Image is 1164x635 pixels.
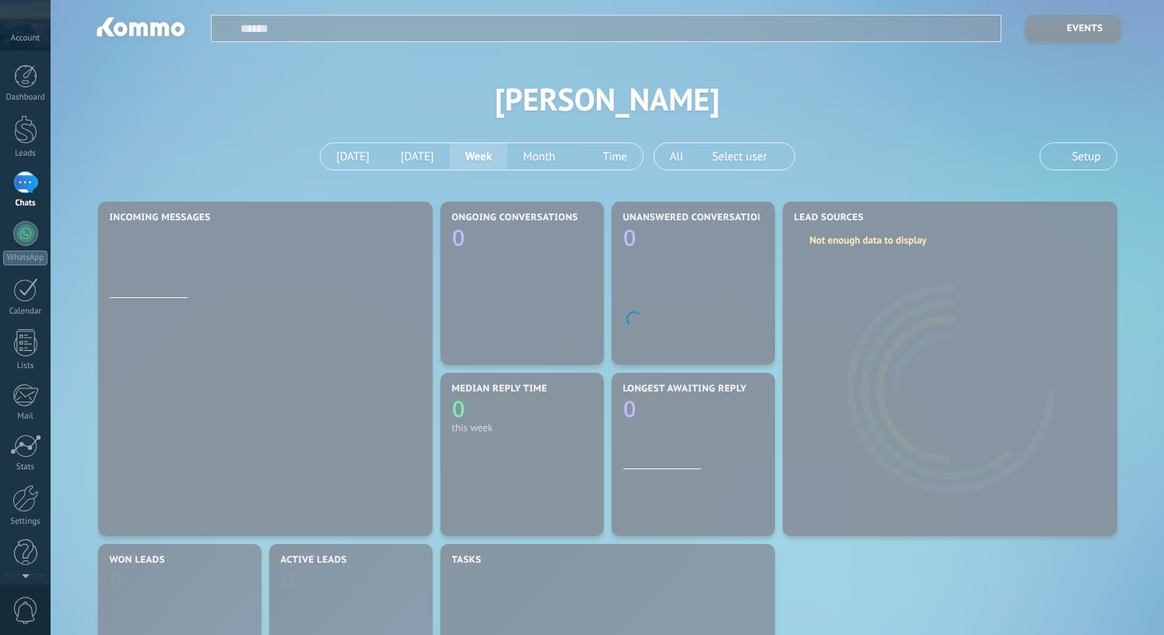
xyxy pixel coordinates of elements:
div: Stats [3,462,48,472]
div: Mail [3,412,48,422]
div: Lists [3,361,48,371]
div: Leads [3,149,48,159]
div: WhatsApp [3,251,47,265]
div: Calendar [3,307,48,317]
span: Account [11,33,40,44]
div: Dashboard [3,93,48,103]
div: Chats [3,198,48,209]
div: Settings [3,517,48,527]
